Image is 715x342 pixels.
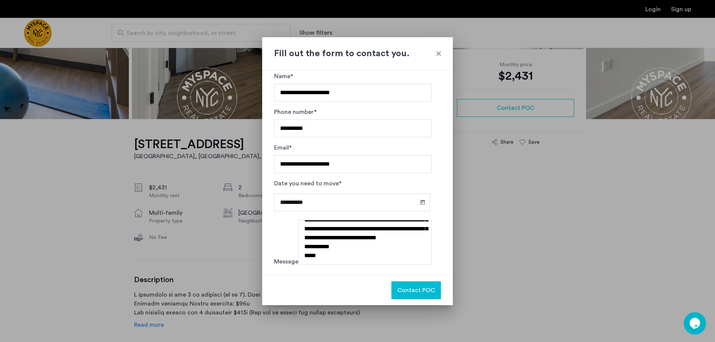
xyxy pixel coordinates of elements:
button: button [391,281,441,299]
span: Contact POC [397,286,435,295]
label: Phone number* [274,108,317,116]
label: Date you need to move* [274,179,341,188]
label: Email* [274,143,292,152]
label: Name* [274,72,293,81]
iframe: chat widget [684,312,708,335]
label: Message [274,257,298,266]
h2: Fill out the form to contact you. [274,47,441,60]
button: Open calendar [418,198,427,207]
